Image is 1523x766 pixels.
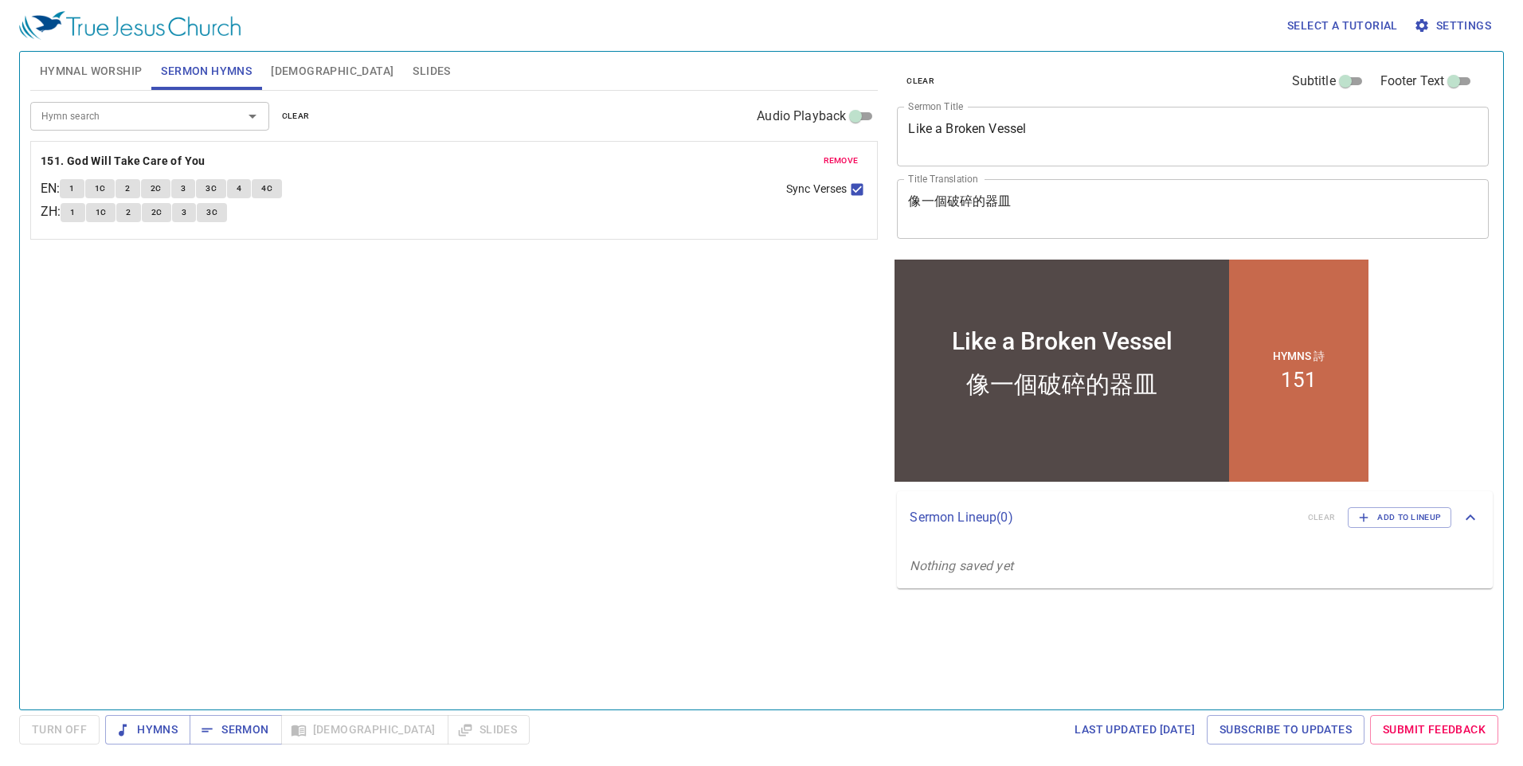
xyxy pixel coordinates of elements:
span: 2 [125,182,130,196]
span: Select a tutorial [1287,16,1398,36]
a: Last updated [DATE] [1068,715,1201,745]
a: Submit Feedback [1370,715,1498,745]
button: 1C [85,179,115,198]
p: Sermon Lineup ( 0 ) [910,508,1294,527]
span: 3C [206,205,217,220]
span: 3 [181,182,186,196]
span: Submit Feedback [1383,720,1486,740]
button: 2 [115,179,139,198]
span: Sync Verses [786,181,847,197]
button: clear [272,107,319,126]
span: 3 [182,205,186,220]
span: Slides [413,61,450,81]
span: Last updated [DATE] [1075,720,1195,740]
button: 2C [141,179,171,198]
button: remove [814,151,868,170]
button: Open [241,105,264,127]
button: Sermon [190,715,281,745]
span: Settings [1417,16,1491,36]
span: Subscribe to Updates [1220,720,1352,740]
span: 1 [70,205,75,220]
button: 2C [142,203,172,222]
span: 1 [69,182,74,196]
button: 4 [227,179,251,198]
button: 151. God Will Take Care of You [41,151,208,171]
button: 3C [196,179,226,198]
button: clear [897,72,944,91]
button: 3 [171,179,195,198]
button: 2 [116,203,140,222]
b: 151. God Will Take Care of You [41,151,206,171]
button: 1 [60,179,84,198]
span: Hymns [118,720,178,740]
p: ZH : [41,202,61,221]
button: Settings [1411,11,1498,41]
span: 2C [151,205,162,220]
span: Sermon [202,720,268,740]
span: 2C [151,182,162,196]
p: EN : [41,179,60,198]
textarea: Like a Broken Vessel [908,121,1478,151]
button: 4C [252,179,282,198]
span: clear [906,74,934,88]
span: 4C [261,182,272,196]
iframe: from-child [891,256,1372,486]
span: Footer Text [1380,72,1445,91]
button: 3C [197,203,227,222]
span: remove [824,154,859,168]
button: 3 [172,203,196,222]
button: 1C [86,203,116,222]
span: Audio Playback [757,107,846,126]
span: Sermon Hymns [161,61,252,81]
span: 2 [126,205,131,220]
span: Hymnal Worship [40,61,143,81]
button: Hymns [105,715,190,745]
span: 3C [206,182,217,196]
div: Sermon Lineup(0)clearAdd to Lineup [897,491,1493,544]
span: clear [282,109,310,123]
span: Add to Lineup [1358,510,1441,525]
button: Add to Lineup [1348,507,1451,528]
textarea: 像一個破碎的器皿 [908,193,1478,224]
span: 1C [95,182,106,196]
i: Nothing saved yet [910,558,1013,573]
span: 1C [96,205,107,220]
span: 4 [237,182,241,196]
span: Subtitle [1292,72,1336,91]
img: True Jesus Church [19,11,241,40]
span: [DEMOGRAPHIC_DATA] [271,61,393,81]
a: Subscribe to Updates [1207,715,1364,745]
button: 1 [61,203,84,222]
button: Select a tutorial [1281,11,1404,41]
